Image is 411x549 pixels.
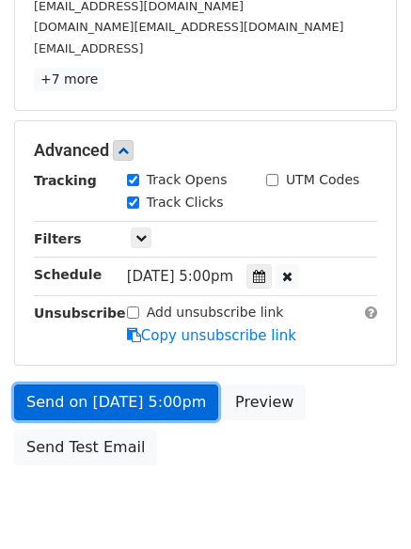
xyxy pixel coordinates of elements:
[317,459,411,549] iframe: Chat Widget
[34,173,97,188] strong: Tracking
[14,430,157,465] a: Send Test Email
[34,140,377,161] h5: Advanced
[34,267,102,282] strong: Schedule
[147,170,228,190] label: Track Opens
[34,68,104,91] a: +7 more
[34,306,126,321] strong: Unsubscribe
[286,170,359,190] label: UTM Codes
[34,20,343,34] small: [DOMAIN_NAME][EMAIL_ADDRESS][DOMAIN_NAME]
[34,231,82,246] strong: Filters
[127,268,233,285] span: [DATE] 5:00pm
[127,327,296,344] a: Copy unsubscribe link
[34,41,143,55] small: [EMAIL_ADDRESS]
[147,193,224,212] label: Track Clicks
[147,303,284,322] label: Add unsubscribe link
[14,384,218,420] a: Send on [DATE] 5:00pm
[223,384,306,420] a: Preview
